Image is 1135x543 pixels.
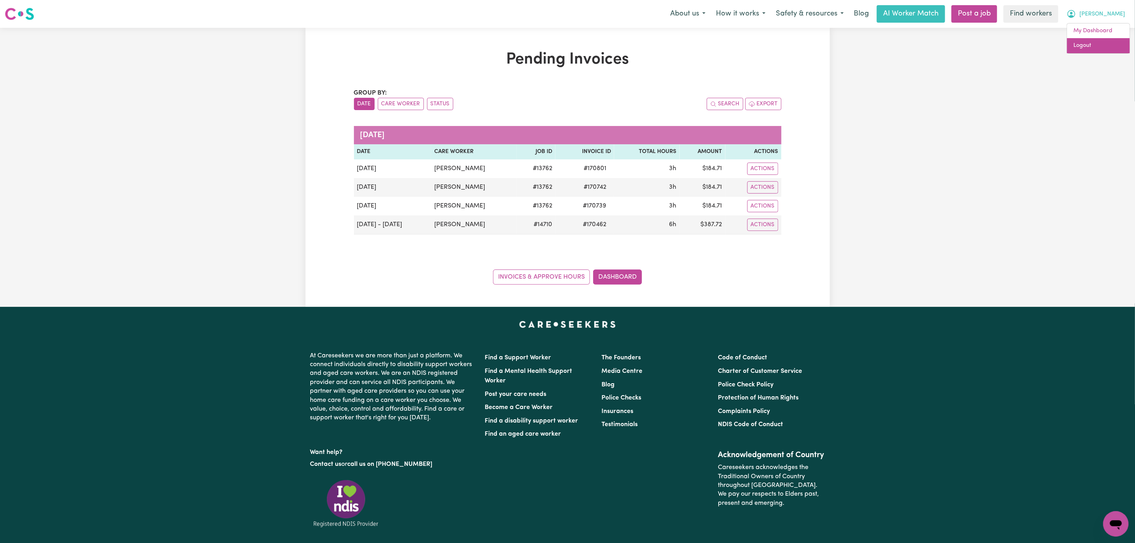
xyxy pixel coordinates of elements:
th: Date [354,144,431,159]
td: # 13762 [517,159,555,178]
a: Post a job [951,5,997,23]
a: Police Check Policy [718,382,773,388]
th: Total Hours [614,144,680,159]
a: Find a Support Worker [485,355,551,361]
img: Registered NDIS provider [310,479,382,528]
button: Export [745,98,781,110]
a: Find workers [1004,5,1058,23]
a: Become a Care Worker [485,404,553,411]
button: Actions [747,219,778,231]
th: Job ID [517,144,555,159]
td: # 13762 [517,178,555,197]
caption: [DATE] [354,126,781,144]
button: Actions [747,200,778,212]
a: Careseekers home page [519,321,616,328]
span: # 170801 [579,164,611,173]
button: sort invoices by care worker [378,98,424,110]
h1: Pending Invoices [354,50,781,69]
button: Actions [747,181,778,194]
a: Post your care needs [485,391,547,398]
a: Insurances [601,408,633,415]
span: Group by: [354,90,387,96]
button: Actions [747,163,778,175]
a: Media Centre [601,368,642,374]
img: Careseekers logo [5,7,34,21]
a: Contact us [310,461,342,467]
a: My Dashboard [1067,23,1130,39]
button: About us [665,6,711,22]
a: Dashboard [593,270,642,285]
span: 6 hours [669,221,677,228]
button: My Account [1062,6,1130,22]
td: [DATE] [354,178,431,197]
iframe: Button to launch messaging window, conversation in progress [1103,511,1129,537]
span: 3 hours [669,165,677,172]
button: Search [707,98,743,110]
span: # 170739 [578,201,611,211]
td: $ 387.72 [680,215,725,235]
p: Want help? [310,445,476,457]
a: Find a disability support worker [485,418,578,424]
th: Amount [680,144,725,159]
th: Invoice ID [555,144,614,159]
a: Charter of Customer Service [718,368,802,374]
button: sort invoices by paid status [427,98,453,110]
span: # 170462 [578,220,611,229]
span: [PERSON_NAME] [1079,10,1125,19]
a: Police Checks [601,395,641,401]
span: # 170742 [579,182,611,192]
h2: Acknowledgement of Country [718,450,825,460]
a: Find a Mental Health Support Worker [485,368,572,384]
th: Actions [725,144,781,159]
a: Invoices & Approve Hours [493,270,590,285]
a: The Founders [601,355,641,361]
a: AI Worker Match [877,5,945,23]
button: How it works [711,6,771,22]
td: [DATE] [354,159,431,178]
p: Careseekers acknowledges the Traditional Owners of Country throughout [GEOGRAPHIC_DATA]. We pay o... [718,460,825,511]
td: [DATE] [354,197,431,215]
a: Protection of Human Rights [718,395,799,401]
a: Code of Conduct [718,355,767,361]
td: # 14710 [517,215,555,235]
span: 3 hours [669,184,677,190]
td: # 13762 [517,197,555,215]
a: Complaints Policy [718,408,770,415]
td: $ 184.71 [680,178,725,197]
td: $ 184.71 [680,159,725,178]
span: 3 hours [669,203,677,209]
a: call us on [PHONE_NUMBER] [348,461,433,467]
a: Logout [1067,38,1130,53]
a: Careseekers logo [5,5,34,23]
th: Care Worker [431,144,516,159]
button: sort invoices by date [354,98,375,110]
td: [DATE] - [DATE] [354,215,431,235]
a: Find an aged care worker [485,431,561,437]
td: $ 184.71 [680,197,725,215]
a: NDIS Code of Conduct [718,421,783,428]
td: [PERSON_NAME] [431,178,516,197]
a: Testimonials [601,421,638,428]
td: [PERSON_NAME] [431,159,516,178]
button: Safety & resources [771,6,849,22]
p: or [310,457,476,472]
a: Blog [601,382,615,388]
td: [PERSON_NAME] [431,215,516,235]
td: [PERSON_NAME] [431,197,516,215]
a: Blog [849,5,874,23]
p: At Careseekers we are more than just a platform. We connect individuals directly to disability su... [310,348,476,426]
div: My Account [1067,23,1130,54]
